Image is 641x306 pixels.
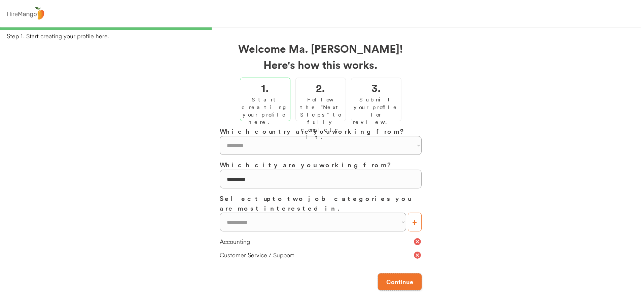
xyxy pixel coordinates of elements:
div: Accounting [220,237,413,246]
h2: 2. [316,80,325,96]
button: + [408,213,422,231]
div: Start creating your profile here. [242,96,289,126]
h3: Which country are you working from? [220,126,422,136]
h2: 3. [371,80,381,96]
button: cancel [413,251,422,259]
div: 33% [1,27,640,30]
h3: Select up to two job categories you are most interested in. [220,193,422,213]
img: logo%20-%20hiremango%20gray.png [5,6,46,21]
div: Customer Service / Support [220,251,413,259]
div: Step 1. Start creating your profile here. [7,32,641,40]
div: Submit your profile for review. [353,96,399,126]
button: Continue [378,273,422,290]
h2: Welcome Ma. [PERSON_NAME]! Here's how this works. [220,40,422,73]
h3: Which city are you working from? [220,160,422,170]
h2: 1. [261,80,269,96]
button: cancel [413,237,422,246]
div: Follow the "Next Steps" to fully complete it. [297,96,344,141]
